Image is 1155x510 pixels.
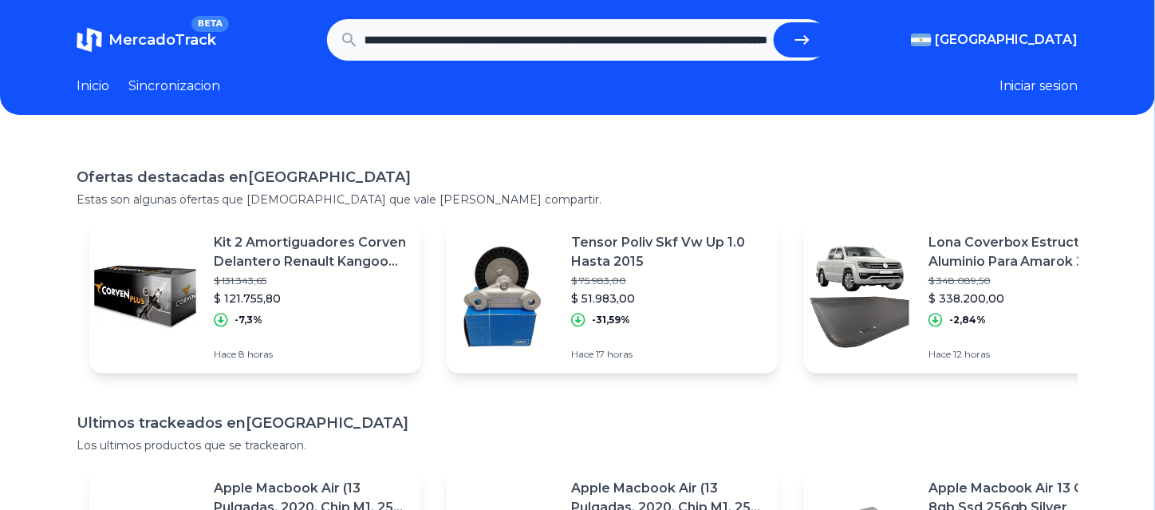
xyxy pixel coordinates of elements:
p: $ 338.200,00 [928,291,1123,306]
button: [GEOGRAPHIC_DATA] [911,30,1078,49]
h1: Ofertas destacadas en [GEOGRAPHIC_DATA] [77,166,1078,188]
h1: Ultimos trackeados en [GEOGRAPHIC_DATA] [77,412,1078,434]
p: Hace 8 horas [214,348,408,361]
img: Featured image [89,241,201,353]
p: Lona Coverbox Estructura De Aluminio Para Amarok 2010 2024 [928,233,1123,271]
p: Los ultimos productos que se trackearon. [77,437,1078,453]
a: Sincronizacion [128,77,220,96]
p: -7,3% [235,314,262,326]
a: Inicio [77,77,109,96]
span: MercadoTrack [108,31,216,49]
p: Kit 2 Amortiguadores Corven Delantero Renault Kangoo 2018 [214,233,408,271]
a: MercadoTrackBETA [77,27,216,53]
p: $ 348.089,50 [928,275,1123,287]
span: [GEOGRAPHIC_DATA] [935,30,1078,49]
p: $ 131.343,65 [214,275,408,287]
p: Tensor Poliv Skf Vw Up 1.0 Hasta 2015 [571,233,766,271]
img: Featured image [447,241,558,353]
p: Hace 17 horas [571,348,766,361]
span: BETA [191,16,229,32]
button: Iniciar sesion [999,77,1078,96]
a: Featured imageTensor Poliv Skf Vw Up 1.0 Hasta 2015$ 75.983,00$ 51.983,00-31,59%Hace 17 horas [447,220,779,374]
img: MercadoTrack [77,27,102,53]
a: Featured imageLona Coverbox Estructura De Aluminio Para Amarok 2010 2024$ 348.089,50$ 338.200,00-... [804,220,1136,374]
p: Estas son algunas ofertas que [DEMOGRAPHIC_DATA] que vale [PERSON_NAME] compartir. [77,192,1078,208]
a: Featured imageKit 2 Amortiguadores Corven Delantero Renault Kangoo 2018$ 131.343,65$ 121.755,80-7... [89,220,421,374]
p: $ 121.755,80 [214,291,408,306]
p: Hace 12 horas [928,348,1123,361]
p: -2,84% [949,314,986,326]
p: $ 51.983,00 [571,291,766,306]
img: Featured image [804,241,916,353]
img: Argentina [911,34,932,46]
p: $ 75.983,00 [571,275,766,287]
p: -31,59% [592,314,630,326]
